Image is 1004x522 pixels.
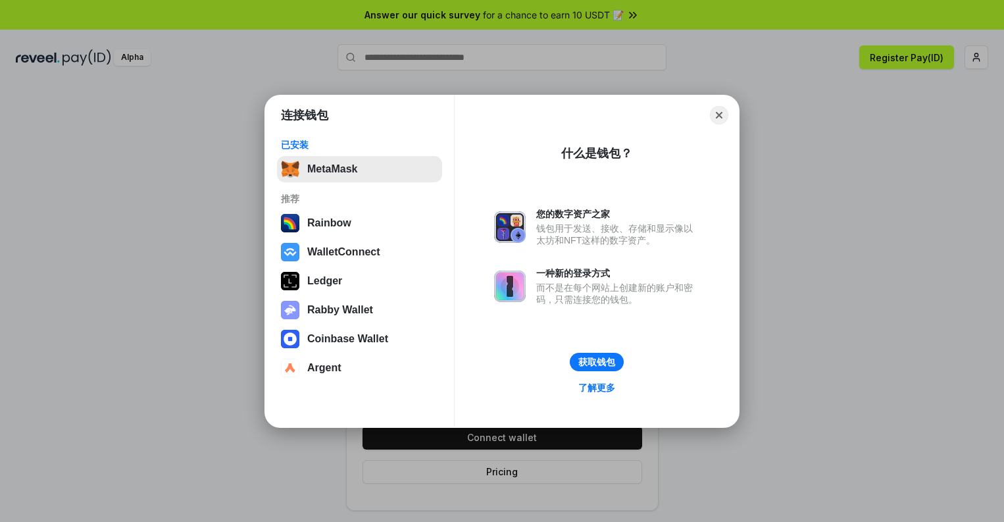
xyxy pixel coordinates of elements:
img: svg+xml,%3Csvg%20xmlns%3D%22http%3A%2F%2Fwww.w3.org%2F2000%2Fsvg%22%20fill%3D%22none%22%20viewBox... [494,211,526,243]
button: Rabby Wallet [277,297,442,323]
div: 推荐 [281,193,438,205]
img: svg+xml,%3Csvg%20xmlns%3D%22http%3A%2F%2Fwww.w3.org%2F2000%2Fsvg%22%20width%3D%2228%22%20height%3... [281,272,299,290]
div: Rabby Wallet [307,304,373,316]
img: svg+xml,%3Csvg%20xmlns%3D%22http%3A%2F%2Fwww.w3.org%2F2000%2Fsvg%22%20fill%3D%22none%22%20viewBox... [281,301,299,319]
img: svg+xml,%3Csvg%20width%3D%2228%22%20height%3D%2228%22%20viewBox%3D%220%200%2028%2028%22%20fill%3D... [281,359,299,377]
button: 获取钱包 [570,353,624,371]
div: Argent [307,362,341,374]
button: Rainbow [277,210,442,236]
div: 获取钱包 [578,356,615,368]
a: 了解更多 [570,379,623,396]
div: 您的数字资产之家 [536,208,699,220]
div: 钱包用于发送、接收、存储和显示像以太坊和NFT这样的数字资产。 [536,222,699,246]
button: Argent [277,355,442,381]
button: Close [710,106,728,124]
div: 已安装 [281,139,438,151]
img: svg+xml,%3Csvg%20fill%3D%22none%22%20height%3D%2233%22%20viewBox%3D%220%200%2035%2033%22%20width%... [281,160,299,178]
div: 而不是在每个网站上创建新的账户和密码，只需连接您的钱包。 [536,282,699,305]
div: Ledger [307,275,342,287]
button: WalletConnect [277,239,442,265]
div: 什么是钱包？ [561,145,632,161]
div: WalletConnect [307,246,380,258]
div: 一种新的登录方式 [536,267,699,279]
img: svg+xml,%3Csvg%20width%3D%22120%22%20height%3D%22120%22%20viewBox%3D%220%200%20120%20120%22%20fil... [281,214,299,232]
button: MetaMask [277,156,442,182]
img: svg+xml,%3Csvg%20width%3D%2228%22%20height%3D%2228%22%20viewBox%3D%220%200%2028%2028%22%20fill%3D... [281,243,299,261]
img: svg+xml,%3Csvg%20xmlns%3D%22http%3A%2F%2Fwww.w3.org%2F2000%2Fsvg%22%20fill%3D%22none%22%20viewBox... [494,271,526,302]
div: 了解更多 [578,382,615,394]
div: Rainbow [307,217,351,229]
h1: 连接钱包 [281,107,328,123]
div: Coinbase Wallet [307,333,388,345]
div: MetaMask [307,163,357,175]
img: svg+xml,%3Csvg%20width%3D%2228%22%20height%3D%2228%22%20viewBox%3D%220%200%2028%2028%22%20fill%3D... [281,330,299,348]
button: Coinbase Wallet [277,326,442,352]
button: Ledger [277,268,442,294]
